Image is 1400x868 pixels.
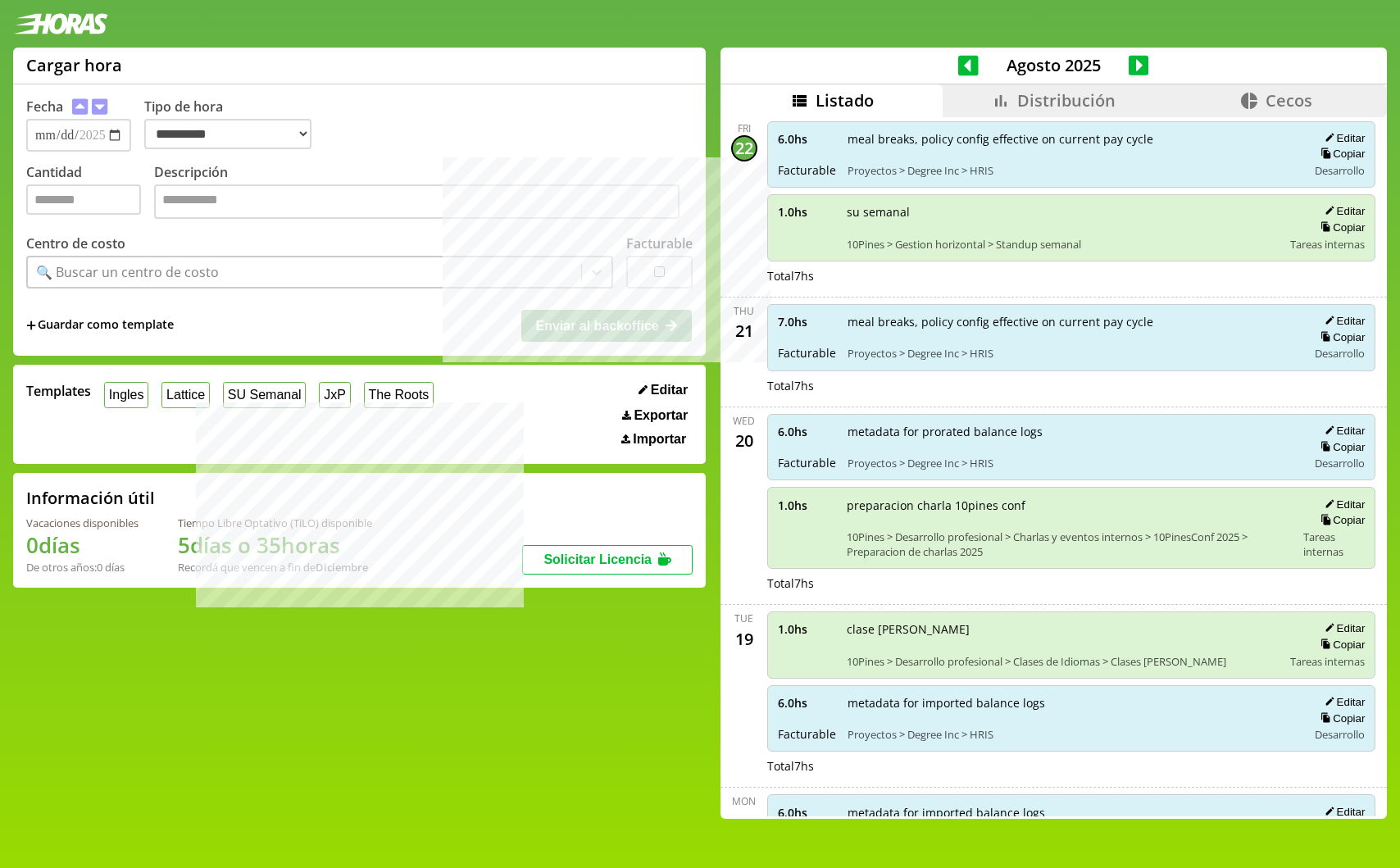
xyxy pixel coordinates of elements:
[26,560,139,575] div: De otros años: 0 días
[634,408,688,423] span: Exportar
[778,314,836,329] span: 7.0 hs
[543,552,652,566] span: Solicitar Licencia
[778,805,836,820] span: 6.0 hs
[767,268,1376,284] div: Total 7 hs
[178,560,372,575] div: Recordá que vencen a fin de
[848,695,1297,711] span: metadata for imported balance logs
[848,456,1297,470] span: Proyectos > Degree Inc > HRIS
[617,407,693,424] button: Exportar
[778,455,836,470] span: Facturable
[778,726,836,742] span: Facturable
[738,121,751,135] div: Fri
[1303,529,1365,559] span: Tareas internas
[223,382,306,407] button: SU Semanal
[36,263,219,281] div: 🔍 Buscar un centro de costo
[26,382,91,400] span: Templates
[767,575,1376,591] div: Total 7 hs
[26,163,154,223] label: Cantidad
[731,625,757,652] div: 19
[13,13,108,34] img: logotipo
[26,98,63,116] label: Fecha
[26,516,139,530] div: Vacaciones disponibles
[731,135,757,161] div: 22
[767,758,1376,774] div: Total 7 hs
[522,545,693,575] button: Solicitar Licencia
[1320,131,1365,145] button: Editar
[1316,638,1365,652] button: Copiar
[816,89,874,111] span: Listado
[847,237,1280,252] span: 10Pines > Gestion horizontal > Standup semanal
[848,314,1297,329] span: meal breaks, policy config effective on current pay cycle
[731,428,757,454] div: 20
[1316,711,1365,725] button: Copiar
[1290,654,1365,669] span: Tareas internas
[26,184,141,215] input: Cantidad
[778,621,835,637] span: 1.0 hs
[1316,440,1365,454] button: Copiar
[732,794,756,808] div: Mon
[178,530,372,560] h1: 5 días o 35 horas
[734,611,753,625] div: Tue
[319,382,350,407] button: JxP
[1320,695,1365,709] button: Editar
[848,424,1297,439] span: metadata for prorated balance logs
[1315,456,1365,470] span: Desarrollo
[316,560,368,575] b: Diciembre
[1320,621,1365,635] button: Editar
[733,414,755,428] div: Wed
[848,131,1297,147] span: meal breaks, policy config effective on current pay cycle
[778,131,836,147] span: 6.0 hs
[778,424,836,439] span: 6.0 hs
[847,654,1280,669] span: 10Pines > Desarrollo profesional > Clases de Idiomas > Clases [PERSON_NAME]
[848,346,1297,361] span: Proyectos > Degree Inc > HRIS
[26,316,174,334] span: +Guardar como template
[731,318,757,344] div: 21
[1320,424,1365,438] button: Editar
[734,304,754,318] div: Thu
[778,695,836,711] span: 6.0 hs
[26,54,122,76] h1: Cargar hora
[26,530,139,560] h1: 0 días
[1316,220,1365,234] button: Copiar
[1320,498,1365,511] button: Editar
[1017,89,1116,111] span: Distribución
[634,382,693,398] button: Editar
[154,184,680,219] textarea: Descripción
[848,727,1297,742] span: Proyectos > Degree Inc > HRIS
[720,117,1387,816] div: scrollable content
[1316,147,1365,161] button: Copiar
[1316,513,1365,527] button: Copiar
[104,382,148,407] button: Ingles
[154,163,693,223] label: Descripción
[144,119,311,149] select: Tipo de hora
[847,204,1280,220] span: su semanal
[848,163,1297,178] span: Proyectos > Degree Inc > HRIS
[1315,163,1365,178] span: Desarrollo
[144,98,325,152] label: Tipo de hora
[731,808,757,834] div: 18
[1315,346,1365,361] span: Desarrollo
[778,345,836,361] span: Facturable
[1316,330,1365,344] button: Copiar
[847,498,1293,513] span: preparacion charla 10pines conf
[1320,314,1365,328] button: Editar
[633,432,686,447] span: Importar
[178,516,372,530] div: Tiempo Libre Optativo (TiLO) disponible
[778,204,835,220] span: 1.0 hs
[1290,237,1365,252] span: Tareas internas
[847,529,1293,559] span: 10Pines > Desarrollo profesional > Charlas y eventos internos > 10PinesConf 2025 > Preparacion de...
[26,234,125,252] label: Centro de costo
[979,54,1129,76] span: Agosto 2025
[26,487,155,509] h2: Información útil
[26,316,36,334] span: +
[848,805,1297,820] span: metadata for imported balance logs
[1320,805,1365,819] button: Editar
[161,382,210,407] button: Lattice
[767,378,1376,393] div: Total 7 hs
[778,162,836,178] span: Facturable
[626,234,693,252] label: Facturable
[1266,89,1312,111] span: Cecos
[847,621,1280,637] span: clase [PERSON_NAME]
[1315,727,1365,742] span: Desarrollo
[651,383,688,398] span: Editar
